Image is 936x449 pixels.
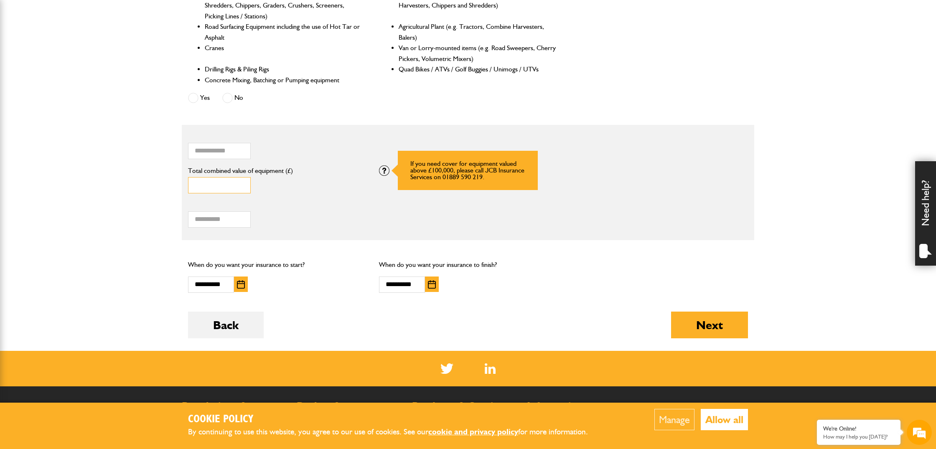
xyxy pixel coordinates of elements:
h2: Information [527,401,633,412]
li: Road Surfacing Equipment including the use of Hot Tar or Asphalt [205,21,363,43]
label: Yes [188,93,210,103]
img: d_20077148190_company_1631870298795_20077148190 [14,46,35,58]
p: When do you want your insurance to finish? [379,259,557,270]
input: Enter your email address [11,102,153,120]
label: Total combined value of equipment (£) [188,167,366,174]
img: Twitter [440,363,453,374]
input: Enter your last name [11,77,153,96]
li: Quad Bikes / ATVs / Golf Buggies / Unimogs / UTVs [399,64,557,75]
a: LinkedIn [485,363,496,374]
button: Next [671,312,748,338]
input: Enter your phone number [11,127,153,145]
button: Back [188,312,264,338]
button: Allow all [701,409,748,430]
li: Concrete Mixing, Batching or Pumping equipment [205,75,363,86]
h2: Regulations & Documents [182,401,288,422]
button: Manage [654,409,694,430]
img: Choose date [428,280,436,289]
a: 0800 141 2877 [669,399,754,416]
div: Chat with us now [43,47,140,58]
a: cookie and privacy policy [428,427,518,436]
div: Need help? [915,161,936,266]
label: No [222,93,243,103]
p: How may I help you today? [823,434,894,440]
div: Minimize live chat window [137,4,157,24]
li: Agricultural Plant (e.g. Tractors, Combine Harvesters, Balers) [399,21,557,43]
img: Linked In [485,363,496,374]
p: When do you want your insurance to start? [188,259,366,270]
em: Start Chat [114,257,152,269]
h2: Broker & Intermediary [297,401,403,422]
p: By continuing to use this website, you agree to our use of cookies. See our for more information. [188,426,602,439]
li: Van or Lorry-mounted items (e.g. Road Sweepers, Cherry Pickers, Volumetric Mixers) [399,43,557,64]
li: Drilling Rigs & Piling Rigs [205,64,363,75]
li: Cranes [205,43,363,64]
div: We're Online! [823,425,894,432]
textarea: Type your message and hit 'Enter' [11,151,153,250]
h2: Products & Services [412,401,519,412]
img: Choose date [237,280,245,289]
p: If you need cover for equipment valued above £100,000, please call JCB Insurance Services on 0188... [410,160,525,180]
h2: Cookie Policy [188,413,602,426]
